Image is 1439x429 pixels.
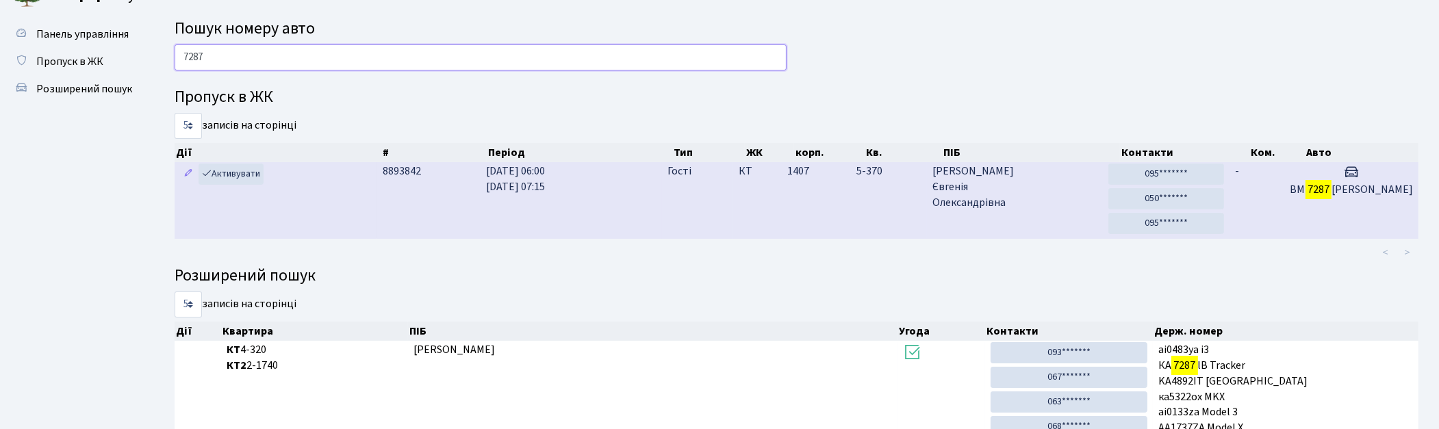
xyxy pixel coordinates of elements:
[788,164,810,179] span: 1407
[856,164,921,179] span: 5-370
[486,164,545,194] span: [DATE] 06:00 [DATE] 07:15
[175,322,221,341] th: Дії
[7,21,144,48] a: Панель управління
[175,291,296,317] label: записів на сторінці
[667,164,691,179] span: Гості
[1171,356,1197,375] mark: 7287
[175,16,315,40] span: Пошук номеру авто
[227,342,240,357] b: КТ
[175,143,381,162] th: Дії
[942,143,1120,162] th: ПІБ
[1306,180,1332,199] mark: 7287
[36,81,132,96] span: Розширений пошук
[383,164,421,179] span: 8893842
[487,143,672,162] th: Період
[227,358,246,373] b: КТ2
[745,143,794,162] th: ЖК
[1153,322,1418,341] th: Держ. номер
[672,143,745,162] th: Тип
[36,27,129,42] span: Панель управління
[36,54,103,69] span: Пропуск в ЖК
[897,322,985,341] th: Угода
[199,164,264,185] a: Активувати
[1235,164,1239,179] span: -
[175,44,787,70] input: Пошук
[932,164,1097,211] span: [PERSON_NAME] Євгенія Олександрівна
[175,291,202,317] select: записів на сторінці
[1305,143,1418,162] th: Авто
[175,113,296,139] label: записів на сторінці
[1290,183,1414,196] h5: ВМ [PERSON_NAME]
[413,342,495,357] span: [PERSON_NAME]
[985,322,1154,341] th: Контакти
[221,322,408,341] th: Квартира
[1120,143,1249,162] th: Контакти
[381,143,487,162] th: #
[408,322,897,341] th: ПІБ
[180,164,196,185] a: Редагувати
[794,143,864,162] th: корп.
[1249,143,1306,162] th: Ком.
[175,88,1418,107] h4: Пропуск в ЖК
[227,342,403,374] span: 4-320 2-1740
[7,75,144,103] a: Розширений пошук
[865,143,942,162] th: Кв.
[739,164,776,179] span: КТ
[175,266,1418,286] h4: Розширений пошук
[175,113,202,139] select: записів на сторінці
[7,48,144,75] a: Пропуск в ЖК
